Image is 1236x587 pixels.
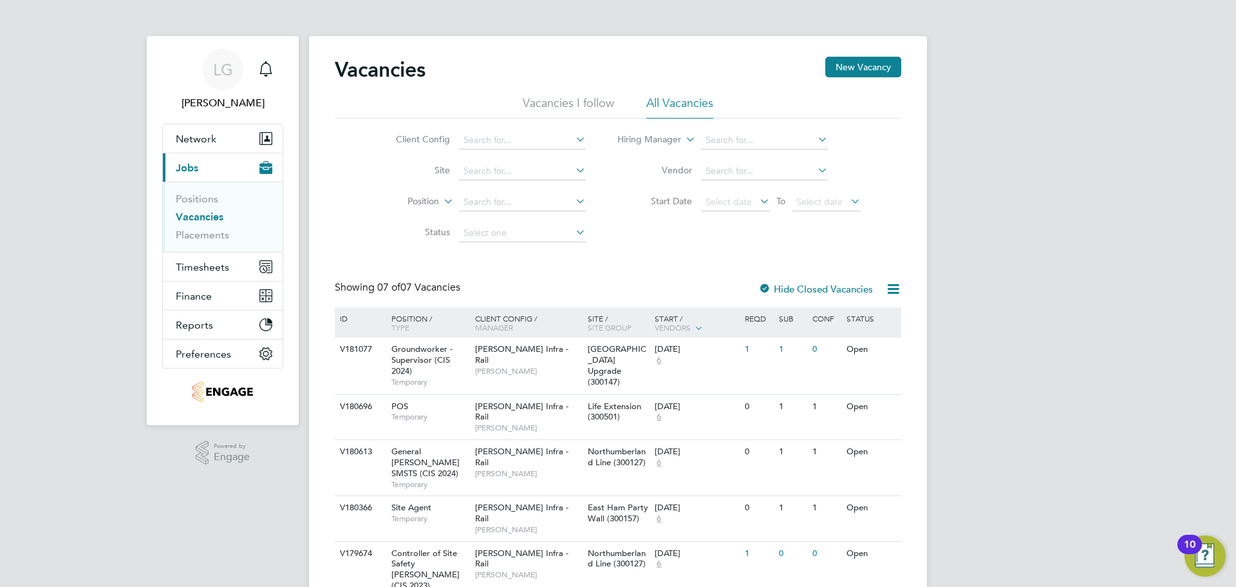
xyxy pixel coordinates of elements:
label: Hiring Manager [607,133,681,146]
li: All Vacancies [646,95,713,119]
span: [PERSON_NAME] [475,366,581,376]
div: [DATE] [655,503,738,514]
span: Preferences [176,348,231,360]
nav: Main navigation [147,36,299,425]
button: Jobs [163,153,283,182]
span: General [PERSON_NAME] SMSTS (CIS 2024) [391,446,460,479]
div: 0 [776,542,809,566]
input: Search for... [459,162,586,180]
span: 6 [655,355,663,366]
button: New Vacancy [825,57,901,77]
span: Temporary [391,514,469,524]
div: 0 [809,542,843,566]
a: Vacancies [176,211,223,223]
div: [DATE] [655,447,738,457]
span: Powered by [214,441,250,452]
div: Site / [585,307,652,338]
span: [GEOGRAPHIC_DATA] Upgrade (300147) [588,343,646,387]
div: V181077 [337,338,382,361]
span: 6 [655,412,663,423]
button: Open Resource Center, 10 new notifications [1184,535,1226,577]
span: Engage [214,452,250,463]
div: V180613 [337,440,382,464]
div: [DATE] [655,401,738,412]
button: Network [163,124,283,153]
div: V180366 [337,496,382,520]
span: [PERSON_NAME] [475,423,581,433]
button: Reports [163,311,283,339]
span: 6 [655,559,663,570]
span: Groundworker - Supervisor (CIS 2024) [391,343,453,376]
span: [PERSON_NAME] Infra - Rail [475,502,568,524]
span: 07 of [377,281,400,294]
div: 1 [776,440,809,464]
label: Hide Closed Vacancies [758,283,873,295]
div: V180696 [337,395,382,419]
span: Site Agent [391,502,431,513]
span: [PERSON_NAME] Infra - Rail [475,446,568,468]
span: Manager [475,322,513,332]
div: [DATE] [655,548,738,559]
div: ID [337,307,382,329]
div: 1 [776,496,809,520]
span: East Ham Party Wall (300157) [588,502,648,524]
div: 1 [776,338,809,361]
input: Search for... [701,131,828,149]
span: 6 [655,457,663,468]
div: 0 [809,338,843,361]
div: 1 [776,395,809,419]
li: Vacancies I follow [523,95,614,119]
a: Positions [176,193,218,205]
a: Placements [176,229,229,241]
span: [PERSON_NAME] [475,524,581,535]
a: Go to home page [162,381,283,402]
span: Jobs [176,162,198,174]
span: Select date [706,196,752,207]
input: Search for... [701,162,828,180]
div: 1 [809,496,843,520]
label: Status [376,226,450,238]
button: Finance [163,282,283,310]
span: Vendors [655,322,691,332]
span: 6 [655,514,663,524]
h2: Vacancies [335,57,426,82]
span: Lee Garrity [162,95,283,111]
a: Powered byEngage [196,441,250,465]
div: Open [843,338,899,361]
div: Open [843,395,899,419]
div: 1 [809,395,843,419]
label: Site [376,164,450,176]
div: Conf [809,307,843,329]
div: Open [843,440,899,464]
label: Vendor [618,164,692,176]
img: tribuildsolutions-logo-retina.png [192,381,252,402]
div: Jobs [163,182,283,252]
div: 10 [1184,544,1195,561]
span: 07 Vacancies [377,281,460,294]
div: Reqd [742,307,775,329]
div: 0 [742,440,775,464]
label: Position [365,195,439,208]
span: Select date [796,196,843,207]
button: Timesheets [163,253,283,281]
div: Sub [776,307,809,329]
span: Timesheets [176,261,229,273]
span: Northumberland Line (300127) [588,548,646,570]
div: Showing [335,281,463,294]
div: 1 [742,542,775,566]
div: Status [843,307,899,329]
a: LG[PERSON_NAME] [162,49,283,111]
input: Select one [459,224,586,242]
div: 0 [742,395,775,419]
div: 1 [742,338,775,361]
div: V179674 [337,542,382,566]
div: [DATE] [655,344,738,355]
div: 1 [809,440,843,464]
span: Northumberland Line (300127) [588,446,646,468]
div: Position / [382,307,472,338]
div: Open [843,542,899,566]
div: Client Config / [472,307,585,338]
span: Temporary [391,412,469,422]
span: Life Extension (300501) [588,401,641,423]
span: [PERSON_NAME] [475,570,581,580]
